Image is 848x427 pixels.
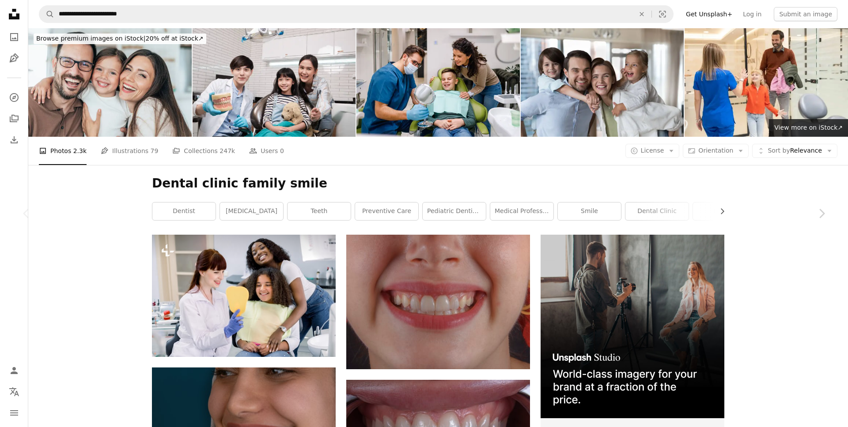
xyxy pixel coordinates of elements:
[151,146,159,156] span: 79
[36,35,145,42] span: Browse premium images on iStock |
[280,146,284,156] span: 0
[5,404,23,422] button: Menu
[752,144,837,158] button: Sort byRelevance
[172,137,235,165] a: Collections 247k
[152,176,724,191] h1: Dental clinic family smile
[738,7,767,21] a: Log in
[288,202,351,220] a: teeth
[698,147,733,154] span: Orientation
[39,6,54,22] button: Search Unsplash
[346,235,530,369] img: a close up of a person's mouth
[652,6,673,22] button: Visual search
[625,144,680,158] button: License
[5,89,23,106] a: Explore
[641,147,664,154] span: License
[28,28,212,49] a: Browse premium images on iStock|20% off at iStock↗
[101,137,158,165] a: Illustrations 79
[558,202,621,220] a: smile
[714,202,724,220] button: scroll list to the right
[34,34,206,44] div: 20% off at iStock ↗
[768,146,822,155] span: Relevance
[681,7,738,21] a: Get Unsplash+
[39,5,674,23] form: Find visuals sitewide
[346,298,530,306] a: a close up of a person's mouth
[774,124,843,131] span: View more on iStock ↗
[152,235,336,357] img: Cute African schoolgirl visiting dentist's office with her mom, seating in dentist chair and look...
[541,235,724,418] img: file-1715651741414-859baba4300dimage
[355,202,418,220] a: preventive care
[220,146,235,156] span: 247k
[423,202,486,220] a: pediatric dentistry
[768,147,790,154] span: Sort by
[795,171,848,256] a: Next
[193,28,356,137] img: Happy Asian male dentist, mother, and a girl patient in a dental clinic.
[152,202,216,220] a: dentist
[521,28,684,137] img: Cheerful young parents piggy backing little kids, holding children
[5,131,23,149] a: Download History
[769,119,848,137] a: View more on iStock↗
[5,383,23,401] button: Language
[5,49,23,67] a: Illustrations
[5,362,23,379] a: Log in / Sign up
[356,28,520,137] img: Dentist holds mirror for boy to see his teeth, mother watches contentedly
[5,28,23,46] a: Photos
[220,202,283,220] a: [MEDICAL_DATA]
[490,202,553,220] a: medical professional
[774,7,837,21] button: Submit an image
[625,202,689,220] a: dental clinic
[249,137,284,165] a: Users 0
[632,6,651,22] button: Clear
[152,292,336,300] a: Cute African schoolgirl visiting dentist's office with her mom, seating in dentist chair and look...
[5,110,23,127] a: Collections
[683,144,749,158] button: Orientation
[685,28,848,137] img: Happy child high-fives dentist in modern dental office.
[693,202,756,220] a: patient
[28,28,192,137] img: Family portrait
